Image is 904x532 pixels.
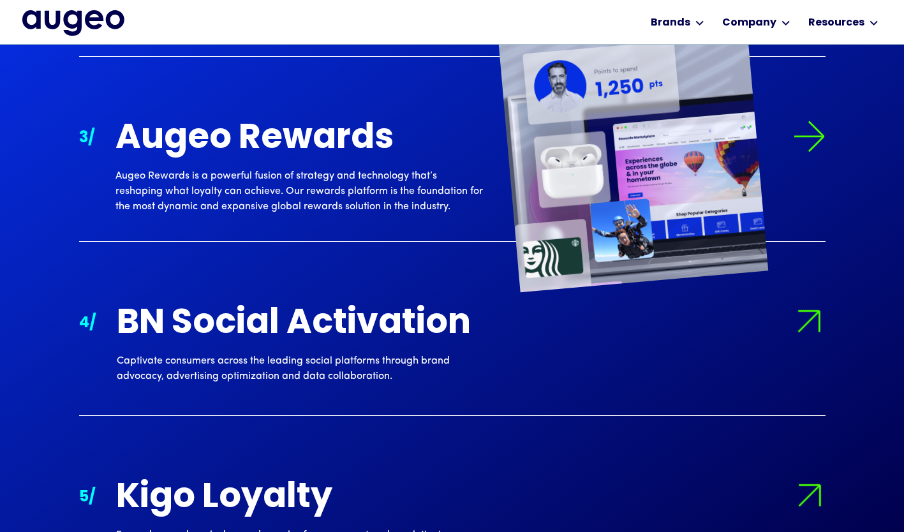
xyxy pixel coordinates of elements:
[793,121,825,152] img: Arrow symbol in bright green pointing right to indicate an active link.
[787,299,832,344] img: Arrow symbol in bright green pointing right to indicate an active link.
[651,15,690,31] div: Brands
[89,486,96,509] div: /
[115,168,483,214] div: Augeo Rewards is a powerful fusion of strategy and technology that’s reshaping what loyalty can a...
[79,486,89,509] div: 5
[79,312,89,335] div: 4
[116,480,484,517] div: Kigo Loyalty
[79,127,88,150] div: 3
[22,10,124,37] a: home
[88,127,95,150] div: /
[787,473,832,519] img: Arrow symbol in bright green pointing right to indicate an active link.
[115,121,483,158] div: Augeo Rewards
[117,353,484,384] div: Captivate consumers across the leading social platforms through brand advocacy, advertising optim...
[79,274,826,416] a: 4/Arrow symbol in bright green pointing right to indicate an active link.BN Social ActivationCapt...
[89,312,96,335] div: /
[117,306,484,343] div: BN Social Activation
[722,15,776,31] div: Company
[79,89,826,242] a: 3/Arrow symbol in bright green pointing right to indicate an active link.Augeo RewardsAugeo Rewar...
[808,15,864,31] div: Resources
